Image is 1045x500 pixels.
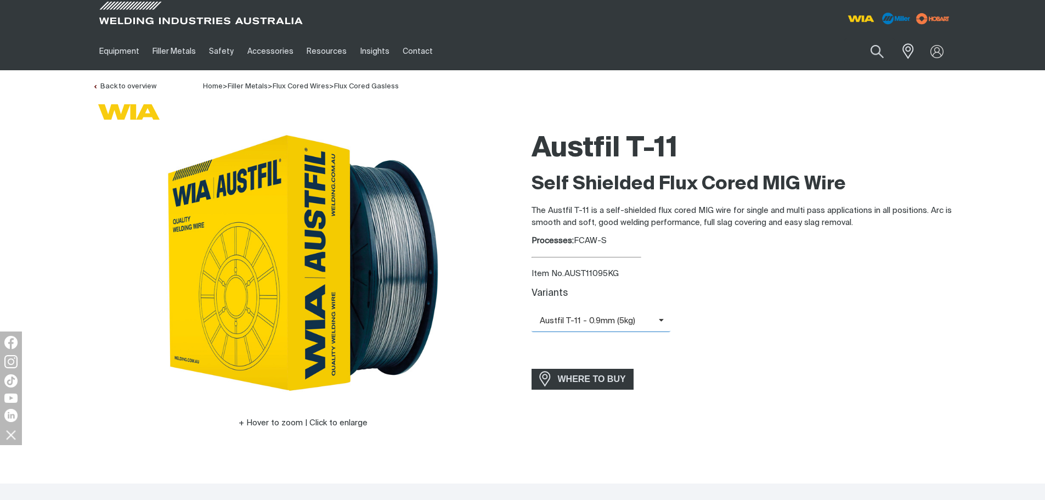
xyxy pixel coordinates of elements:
[532,289,568,298] label: Variants
[532,237,574,245] strong: Processes:
[858,38,896,64] button: Search products
[228,83,268,90] a: Filler Metals
[4,355,18,368] img: Instagram
[166,126,440,400] img: Austfil T-11
[334,83,399,90] a: Flux Cored Gasless
[93,32,738,70] nav: Main
[4,374,18,387] img: TikTok
[532,172,953,196] h2: Self Shielded Flux Cored MIG Wire
[396,32,439,70] a: Contact
[232,417,374,430] button: Hover to zoom | Click to enlarge
[532,235,953,248] div: FCAW-S
[532,369,634,389] a: WHERE TO BUY
[4,409,18,422] img: LinkedIn
[844,38,895,64] input: Product name or item number...
[202,32,240,70] a: Safety
[532,205,953,229] p: The Austfil T-11 is a self-shielded flux cored MIG wire for single and multi pass applications in...
[4,394,18,403] img: YouTube
[300,32,353,70] a: Resources
[241,32,300,70] a: Accessories
[223,83,228,90] span: >
[551,370,633,388] span: WHERE TO BUY
[268,83,273,90] span: >
[329,83,334,90] span: >
[93,83,156,90] a: Back to overview of Flux Cored Gasless
[532,268,953,280] div: Item No. AUST11095KG
[353,32,396,70] a: Insights
[273,83,329,90] a: Flux Cored Wires
[93,32,146,70] a: Equipment
[146,32,202,70] a: Filler Metals
[4,336,18,349] img: Facebook
[913,10,953,27] img: miller
[532,131,953,167] h1: Austfil T-11
[2,425,20,444] img: hide socials
[203,82,223,90] a: Home
[203,83,223,90] span: Home
[532,315,659,328] span: Austfil T-11 - 0.9mm (5kg)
